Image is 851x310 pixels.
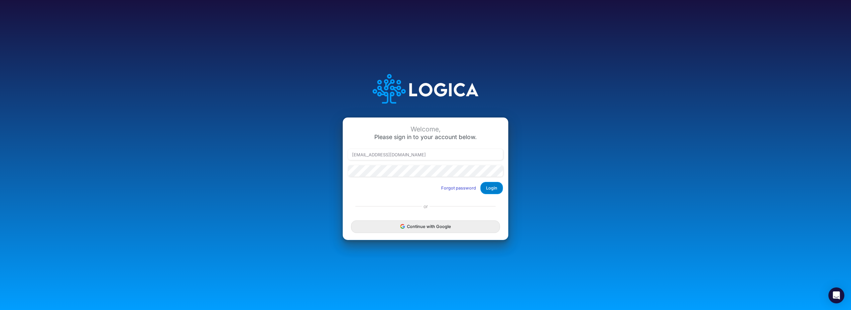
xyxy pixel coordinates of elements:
[348,125,503,133] div: Welcome,
[828,287,844,303] div: Open Intercom Messenger
[480,182,503,194] button: Login
[348,149,503,160] input: Email
[437,183,480,194] button: Forgot password
[351,220,500,233] button: Continue with Google
[374,133,477,140] span: Please sign in to your account below.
